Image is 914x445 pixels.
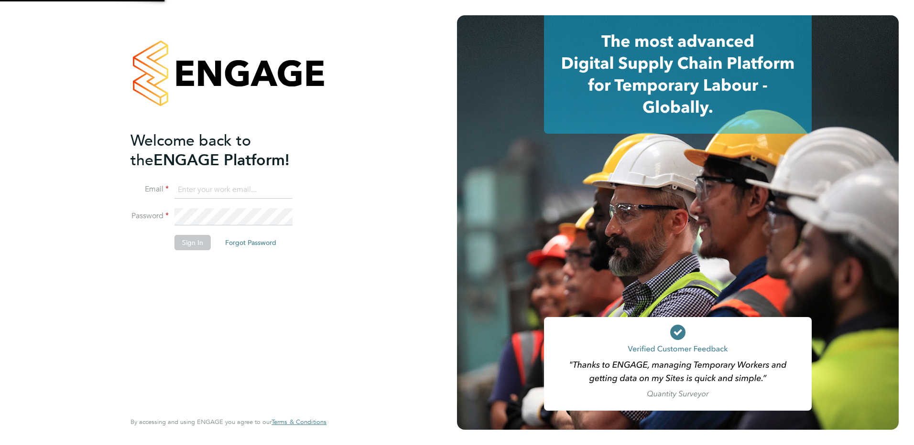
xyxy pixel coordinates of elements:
span: By accessing and using ENGAGE you agree to our [131,418,326,426]
input: Enter your work email... [174,181,293,199]
button: Forgot Password [218,235,284,250]
span: Welcome back to the [131,131,251,170]
span: Terms & Conditions [272,418,326,426]
button: Sign In [174,235,211,250]
label: Email [131,184,169,194]
a: Terms & Conditions [272,418,326,426]
h2: ENGAGE Platform! [131,131,317,170]
label: Password [131,211,169,221]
